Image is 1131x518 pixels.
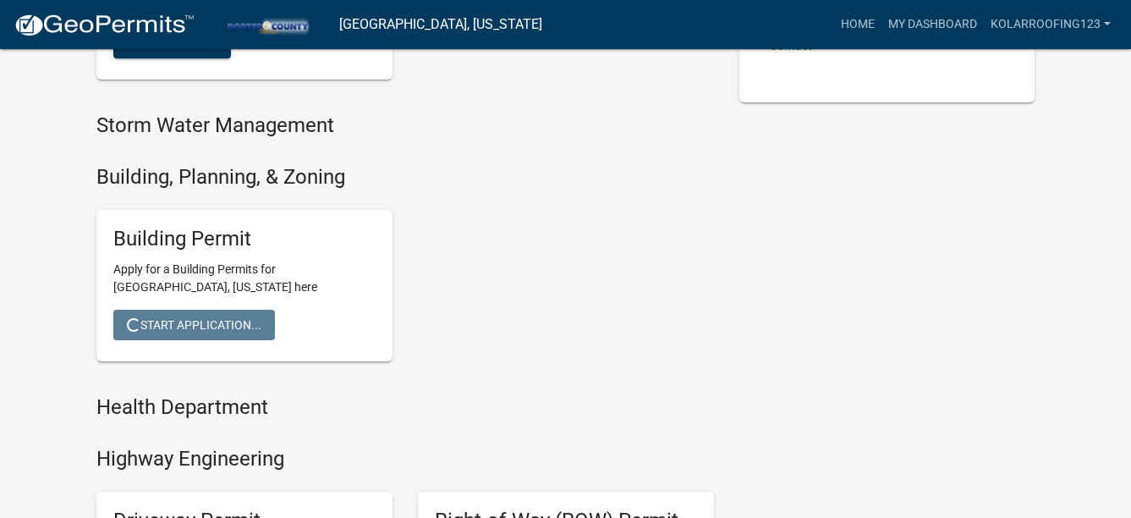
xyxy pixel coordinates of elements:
a: My Dashboard [881,8,984,41]
button: Start Application... [113,310,275,340]
h4: Highway Engineering [96,447,714,471]
h4: Building, Planning, & Zoning [96,165,714,190]
a: kolarroofing123 [984,8,1117,41]
span: Start Renewal [127,36,217,50]
img: Porter County, Indiana [208,13,326,36]
p: Apply for a Building Permits for [GEOGRAPHIC_DATA], [US_STATE] here [113,261,376,296]
h4: Storm Water Management [96,113,714,138]
a: [GEOGRAPHIC_DATA], [US_STATE] [339,10,542,39]
h5: Building Permit [113,227,376,251]
a: Home [834,8,881,41]
span: Start Application... [127,318,261,332]
h4: Health Department [96,395,714,420]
